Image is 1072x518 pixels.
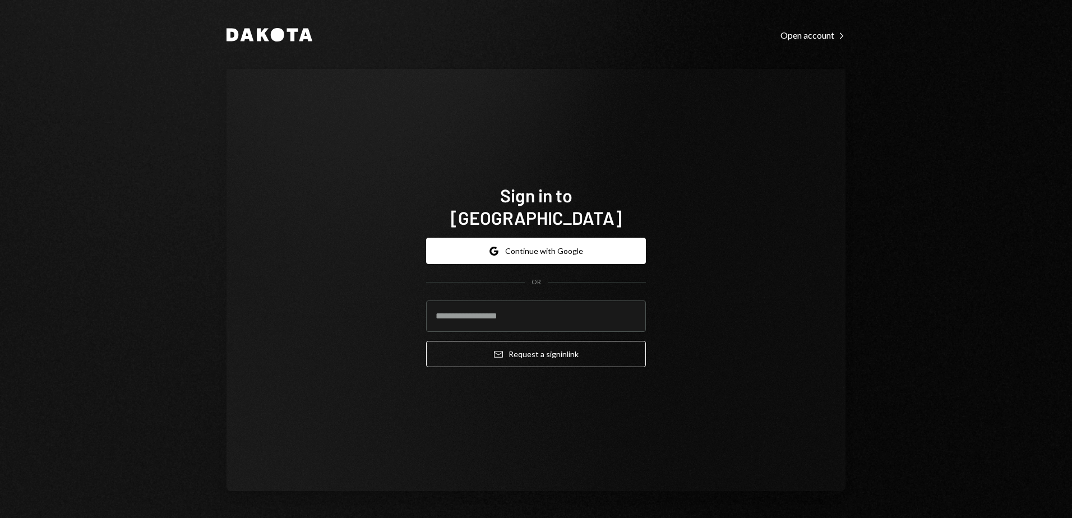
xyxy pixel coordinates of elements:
[426,238,646,264] button: Continue with Google
[426,184,646,229] h1: Sign in to [GEOGRAPHIC_DATA]
[780,30,845,41] div: Open account
[426,341,646,367] button: Request a signinlink
[780,29,845,41] a: Open account
[532,277,541,287] div: OR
